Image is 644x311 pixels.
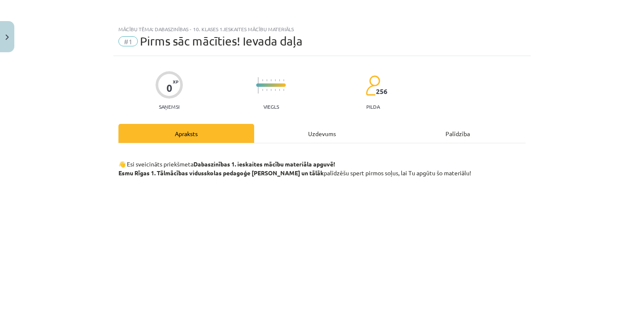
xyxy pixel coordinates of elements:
img: icon-short-line-57e1e144782c952c97e751825c79c345078a6d821885a25fce030b3d8c18986b.svg [279,79,280,81]
div: 0 [166,82,172,94]
p: 👋 Esi sveicināts priekšmeta palīdzēšu spert pirmos soļus, lai Tu apgūtu šo materiālu! [118,151,526,177]
p: Saņemsi [156,104,183,110]
span: #1 [118,36,138,46]
div: Uzdevums [254,124,390,143]
span: 256 [376,88,387,95]
img: icon-short-line-57e1e144782c952c97e751825c79c345078a6d821885a25fce030b3d8c18986b.svg [275,89,276,91]
span: Pirms sāc mācīties! Ievada daļa [140,34,303,48]
div: Apraksts [118,124,254,143]
strong: Dabaszinības [193,160,230,168]
p: Viegls [263,104,279,110]
p: pilda [366,104,380,110]
img: icon-short-line-57e1e144782c952c97e751825c79c345078a6d821885a25fce030b3d8c18986b.svg [266,89,267,91]
div: Palīdzība [390,124,526,143]
img: icon-short-line-57e1e144782c952c97e751825c79c345078a6d821885a25fce030b3d8c18986b.svg [271,89,271,91]
span: XP [173,79,178,84]
img: icon-short-line-57e1e144782c952c97e751825c79c345078a6d821885a25fce030b3d8c18986b.svg [262,79,263,81]
img: icon-short-line-57e1e144782c952c97e751825c79c345078a6d821885a25fce030b3d8c18986b.svg [271,79,271,81]
img: icon-short-line-57e1e144782c952c97e751825c79c345078a6d821885a25fce030b3d8c18986b.svg [275,79,276,81]
img: icon-short-line-57e1e144782c952c97e751825c79c345078a6d821885a25fce030b3d8c18986b.svg [283,79,284,81]
div: Mācību tēma: Dabaszinības - 10. klases 1.ieskaites mācību materiāls [118,26,526,32]
img: icon-short-line-57e1e144782c952c97e751825c79c345078a6d821885a25fce030b3d8c18986b.svg [283,89,284,91]
img: icon-close-lesson-0947bae3869378f0d4975bcd49f059093ad1ed9edebbc8119c70593378902aed.svg [5,35,9,40]
img: icon-short-line-57e1e144782c952c97e751825c79c345078a6d821885a25fce030b3d8c18986b.svg [266,79,267,81]
img: icon-long-line-d9ea69661e0d244f92f715978eff75569469978d946b2353a9bb055b3ed8787d.svg [258,77,259,94]
img: icon-short-line-57e1e144782c952c97e751825c79c345078a6d821885a25fce030b3d8c18986b.svg [262,89,263,91]
img: icon-short-line-57e1e144782c952c97e751825c79c345078a6d821885a25fce030b3d8c18986b.svg [279,89,280,91]
img: students-c634bb4e5e11cddfef0936a35e636f08e4e9abd3cc4e673bd6f9a4125e45ecb1.svg [365,75,380,96]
